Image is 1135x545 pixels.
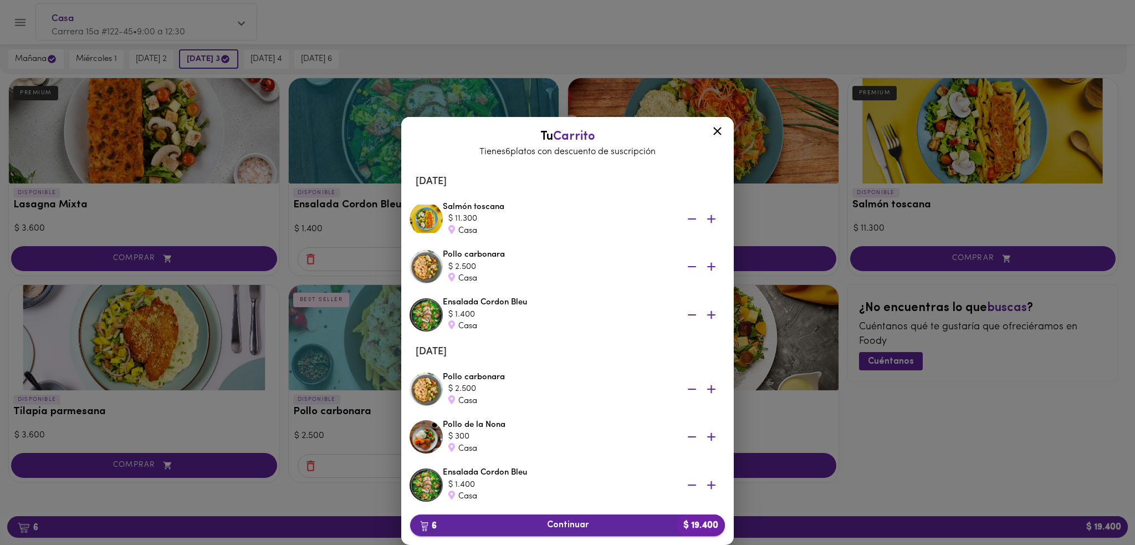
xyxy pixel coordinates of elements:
div: Casa [448,443,670,455]
div: $ 1.400 [448,309,670,320]
div: Pollo de la Nona [443,419,725,455]
img: Pollo carbonara [410,250,443,283]
div: $ 11.300 [448,213,670,225]
div: Pollo carbonara [443,249,725,284]
img: cart.png [420,521,428,532]
span: Carrito [553,130,595,143]
span: Continuar [419,520,716,531]
p: Tienes 6 platos con descuento de suscripción [412,146,723,159]
li: [DATE] [407,339,728,365]
iframe: Messagebird Livechat Widget [1071,481,1124,534]
div: Casa [448,395,670,407]
div: Salmón toscana [443,201,725,237]
li: [DATE] [407,169,728,195]
div: Ensalada Cordon Bleu [443,467,725,502]
div: Ensalada Cordon Bleu [443,297,725,332]
img: Pollo de la Nona [410,420,443,454]
div: Tu [412,128,723,158]
button: 6Continuar$ 19.400 [410,515,725,536]
img: Ensalada Cordon Bleu [410,468,443,502]
div: Pollo carbonara [443,371,725,407]
div: $ 2.500 [448,383,670,395]
b: $ 19.400 [677,515,725,536]
div: Casa [448,273,670,284]
div: Casa [448,491,670,502]
div: Casa [448,320,670,332]
div: $ 2.500 [448,261,670,273]
img: Salmón toscana [410,202,443,236]
div: Casa [448,225,670,237]
img: Ensalada Cordon Bleu [410,298,443,332]
b: 6 [413,518,443,533]
div: $ 1.400 [448,479,670,491]
img: Pollo carbonara [410,373,443,406]
div: $ 300 [448,431,670,442]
